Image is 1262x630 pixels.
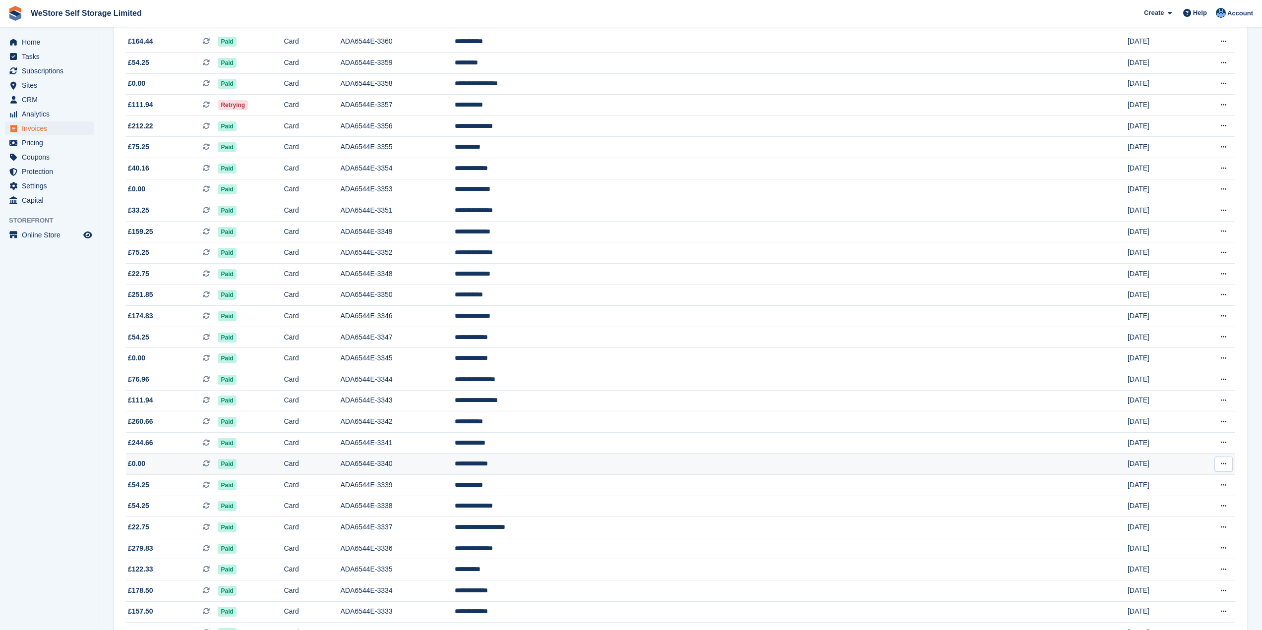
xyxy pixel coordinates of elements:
[1128,285,1190,306] td: [DATE]
[5,193,94,207] a: menu
[128,36,153,47] span: £164.44
[1128,137,1190,158] td: [DATE]
[1128,95,1190,116] td: [DATE]
[128,585,153,596] span: £178.50
[340,580,455,601] td: ADA6544E-3334
[340,369,455,390] td: ADA6544E-3344
[1128,306,1190,327] td: [DATE]
[22,193,81,207] span: Capital
[284,158,340,179] td: Card
[284,306,340,327] td: Card
[1128,580,1190,601] td: [DATE]
[340,454,455,475] td: ADA6544E-3340
[128,374,149,385] span: £76.96
[340,137,455,158] td: ADA6544E-3355
[82,229,94,241] a: Preview store
[1128,53,1190,74] td: [DATE]
[22,35,81,49] span: Home
[5,50,94,63] a: menu
[1128,601,1190,623] td: [DATE]
[218,142,236,152] span: Paid
[340,559,455,580] td: ADA6544E-3335
[340,601,455,623] td: ADA6544E-3333
[340,73,455,95] td: ADA6544E-3358
[340,306,455,327] td: ADA6544E-3346
[284,327,340,348] td: Card
[284,580,340,601] td: Card
[128,353,145,363] span: £0.00
[218,522,236,532] span: Paid
[5,150,94,164] a: menu
[1128,31,1190,53] td: [DATE]
[218,227,236,237] span: Paid
[218,333,236,343] span: Paid
[218,248,236,258] span: Paid
[1128,264,1190,285] td: [DATE]
[128,184,145,194] span: £0.00
[22,165,81,178] span: Protection
[1128,559,1190,580] td: [DATE]
[218,121,236,131] span: Paid
[284,369,340,390] td: Card
[22,107,81,121] span: Analytics
[5,228,94,242] a: menu
[284,221,340,242] td: Card
[284,496,340,517] td: Card
[340,179,455,200] td: ADA6544E-3353
[284,474,340,496] td: Card
[218,607,236,617] span: Paid
[218,290,236,300] span: Paid
[128,121,153,131] span: £212.22
[27,5,146,21] a: WeStore Self Storage Limited
[5,165,94,178] a: menu
[1128,327,1190,348] td: [DATE]
[284,200,340,222] td: Card
[128,289,153,300] span: £251.85
[218,164,236,173] span: Paid
[22,64,81,78] span: Subscriptions
[128,543,153,554] span: £279.83
[5,35,94,49] a: menu
[1128,454,1190,475] td: [DATE]
[128,142,149,152] span: £75.25
[284,559,340,580] td: Card
[284,95,340,116] td: Card
[218,501,236,511] span: Paid
[22,121,81,135] span: Invoices
[1128,432,1190,454] td: [DATE]
[284,242,340,264] td: Card
[340,285,455,306] td: ADA6544E-3350
[1128,179,1190,200] td: [DATE]
[284,411,340,433] td: Card
[218,311,236,321] span: Paid
[128,57,149,68] span: £54.25
[340,517,455,538] td: ADA6544E-3337
[340,327,455,348] td: ADA6544E-3347
[284,348,340,369] td: Card
[218,79,236,89] span: Paid
[1128,496,1190,517] td: [DATE]
[128,458,145,469] span: £0.00
[128,100,153,110] span: £111.94
[284,432,340,454] td: Card
[1128,369,1190,390] td: [DATE]
[218,396,236,405] span: Paid
[340,158,455,179] td: ADA6544E-3354
[22,78,81,92] span: Sites
[128,416,153,427] span: £260.66
[1128,390,1190,411] td: [DATE]
[5,78,94,92] a: menu
[284,137,340,158] td: Card
[128,78,145,89] span: £0.00
[340,538,455,559] td: ADA6544E-3336
[22,50,81,63] span: Tasks
[218,565,236,574] span: Paid
[1128,200,1190,222] td: [DATE]
[1128,73,1190,95] td: [DATE]
[22,150,81,164] span: Coupons
[340,115,455,137] td: ADA6544E-3356
[340,432,455,454] td: ADA6544E-3341
[340,242,455,264] td: ADA6544E-3352
[1128,158,1190,179] td: [DATE]
[284,53,340,74] td: Card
